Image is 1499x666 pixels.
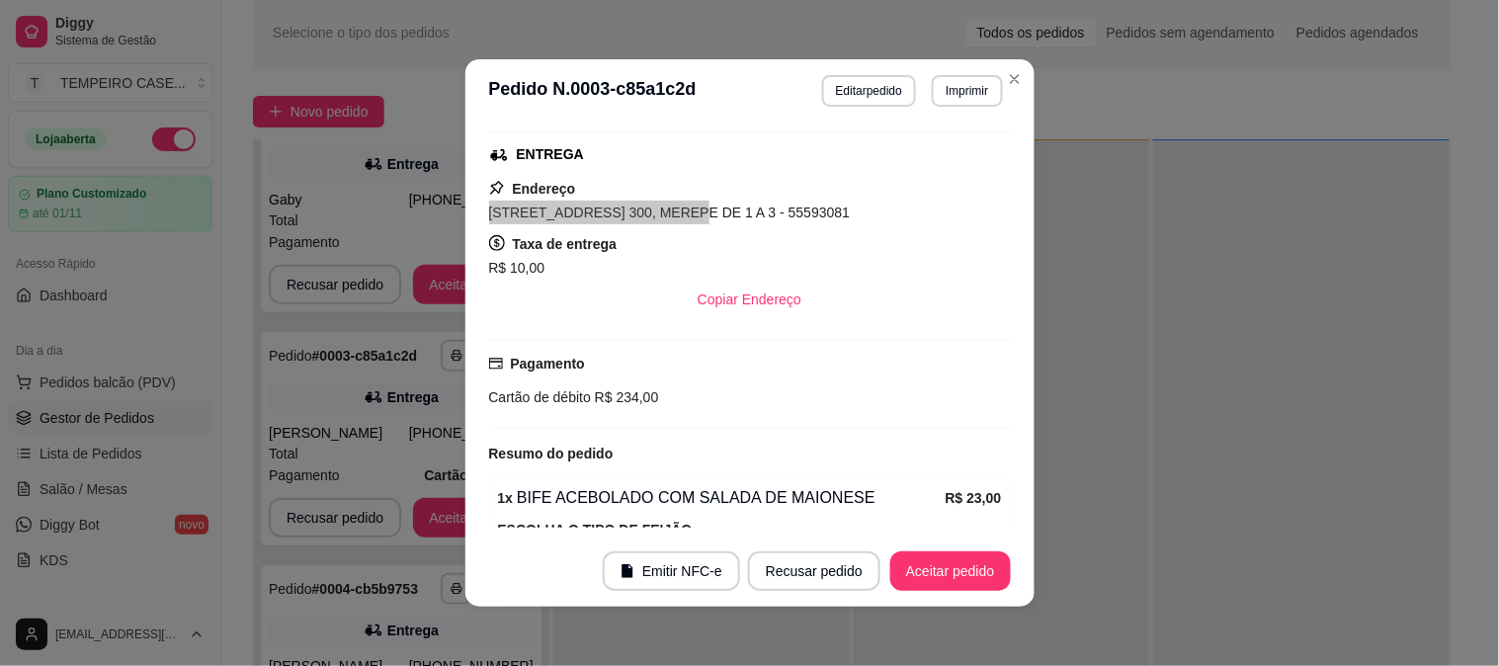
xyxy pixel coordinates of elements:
[489,446,614,461] strong: Resumo do pedido
[513,181,576,197] strong: Endereço
[498,486,946,510] div: BIFE ACEBOLADO COM SALADA DE MAIONESE
[999,63,1031,95] button: Close
[517,144,584,165] div: ENTREGA
[498,522,693,538] strong: ESCOLHA O TIPO DE FEIJÃO
[489,389,592,405] span: Cartão de débito
[498,490,514,506] strong: 1 x
[513,236,618,252] strong: Taxa de entrega
[489,205,851,220] span: [STREET_ADDRESS] 300, MEREPE DE 1 A 3 - 55593081
[591,389,659,405] span: R$ 234,00
[932,75,1002,107] button: Imprimir
[511,356,585,372] strong: Pagamento
[489,357,503,371] span: credit-card
[748,551,880,591] button: Recusar pedido
[822,75,916,107] button: Editarpedido
[603,551,740,591] button: fileEmitir NFC-e
[489,75,697,107] h3: Pedido N. 0003-c85a1c2d
[946,490,1002,506] strong: R$ 23,00
[890,551,1011,591] button: Aceitar pedido
[682,280,817,319] button: Copiar Endereço
[489,260,545,276] span: R$ 10,00
[621,564,634,578] span: file
[489,235,505,251] span: dollar
[489,180,505,196] span: pushpin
